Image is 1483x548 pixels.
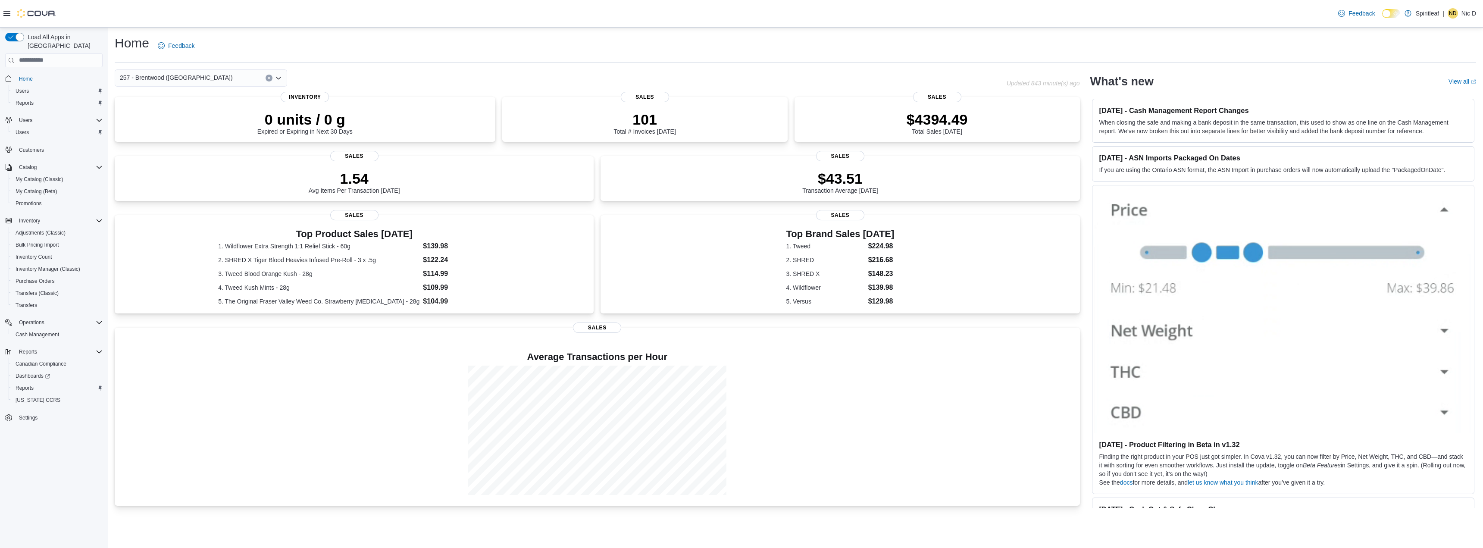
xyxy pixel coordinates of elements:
[12,186,61,197] a: My Catalog (Beta)
[16,254,52,260] span: Inventory Count
[16,216,103,226] span: Inventory
[218,242,419,251] dt: 1. Wildflower Extra Strength 1:1 Relief Stick - 60g
[1449,8,1456,19] span: ND
[12,288,103,298] span: Transfers (Classic)
[907,111,968,135] div: Total Sales [DATE]
[9,251,106,263] button: Inventory Count
[786,297,865,306] dt: 5. Versus
[9,227,106,239] button: Adjustments (Classic)
[12,383,37,393] a: Reports
[786,269,865,278] dt: 3. SHRED X
[9,299,106,311] button: Transfers
[12,371,53,381] a: Dashboards
[621,92,669,102] span: Sales
[786,229,895,239] h3: Top Brand Sales [DATE]
[16,331,59,338] span: Cash Management
[12,359,103,369] span: Canadian Compliance
[1099,505,1467,514] h3: [DATE] - Cash Out & Safe Close Changes
[16,145,47,155] a: Customers
[16,373,50,379] span: Dashboards
[218,297,419,306] dt: 5. The Original Fraser Valley Weed Co. Strawberry [MEDICAL_DATA] - 28g
[16,88,29,94] span: Users
[12,252,103,262] span: Inventory Count
[423,296,490,307] dd: $104.99
[16,278,55,285] span: Purchase Orders
[12,228,103,238] span: Adjustments (Classic)
[168,41,194,50] span: Feedback
[154,37,198,54] a: Feedback
[12,198,103,209] span: Promotions
[2,215,106,227] button: Inventory
[115,34,149,52] h1: Home
[9,263,106,275] button: Inventory Manager (Classic)
[2,316,106,329] button: Operations
[1099,153,1467,162] h3: [DATE] - ASN Imports Packaged On Dates
[16,397,60,404] span: [US_STATE] CCRS
[12,127,32,138] a: Users
[423,255,490,265] dd: $122.24
[1303,462,1341,469] em: Beta Features
[5,69,103,447] nav: Complex example
[1099,166,1467,174] p: If you are using the Ontario ASN format, the ASN Import in purchase orders will now automatically...
[9,97,106,109] button: Reports
[19,217,40,224] span: Inventory
[16,347,103,357] span: Reports
[613,111,676,135] div: Total # Invoices [DATE]
[16,290,59,297] span: Transfers (Classic)
[12,264,103,274] span: Inventory Manager (Classic)
[1335,5,1378,22] a: Feedback
[12,86,103,96] span: Users
[1099,440,1467,449] h3: [DATE] - Product Filtering in Beta in v1.32
[1416,8,1439,19] p: Spiritleaf
[9,239,106,251] button: Bulk Pricing Import
[1007,80,1080,87] p: Updated 843 minute(s) ago
[786,242,865,251] dt: 1. Tweed
[423,282,490,293] dd: $109.99
[9,394,106,406] button: [US_STATE] CCRS
[2,411,106,424] button: Settings
[868,296,895,307] dd: $129.98
[12,264,84,274] a: Inventory Manager (Classic)
[9,275,106,287] button: Purchase Orders
[12,383,103,393] span: Reports
[275,75,282,81] button: Open list of options
[12,371,103,381] span: Dashboards
[1099,106,1467,115] h3: [DATE] - Cash Management Report Changes
[12,300,41,310] a: Transfers
[613,111,676,128] p: 101
[120,72,233,83] span: 257 - Brentwood ([GEOGRAPHIC_DATA])
[16,162,103,172] span: Catalog
[913,92,961,102] span: Sales
[12,98,103,108] span: Reports
[16,229,66,236] span: Adjustments (Classic)
[9,197,106,210] button: Promotions
[309,170,400,194] div: Avg Items Per Transaction [DATE]
[19,147,44,153] span: Customers
[16,162,40,172] button: Catalog
[24,33,103,50] span: Load All Apps in [GEOGRAPHIC_DATA]
[12,198,45,209] a: Promotions
[9,358,106,370] button: Canadian Compliance
[16,241,59,248] span: Bulk Pricing Import
[122,352,1073,362] h4: Average Transactions per Hour
[16,385,34,391] span: Reports
[16,266,80,272] span: Inventory Manager (Classic)
[2,161,106,173] button: Catalog
[12,329,63,340] a: Cash Management
[16,216,44,226] button: Inventory
[16,73,103,84] span: Home
[16,412,103,423] span: Settings
[1448,8,1458,19] div: Nic D
[12,359,70,369] a: Canadian Compliance
[16,317,103,328] span: Operations
[1099,478,1467,487] p: See the for more details, and after you’ve given it a try.
[12,395,64,405] a: [US_STATE] CCRS
[12,288,62,298] a: Transfers (Classic)
[16,144,103,155] span: Customers
[868,241,895,251] dd: $224.98
[12,174,67,185] a: My Catalog (Classic)
[12,276,58,286] a: Purchase Orders
[1099,118,1467,135] p: When closing the safe and making a bank deposit in the same transaction, this used to show as one...
[9,185,106,197] button: My Catalog (Beta)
